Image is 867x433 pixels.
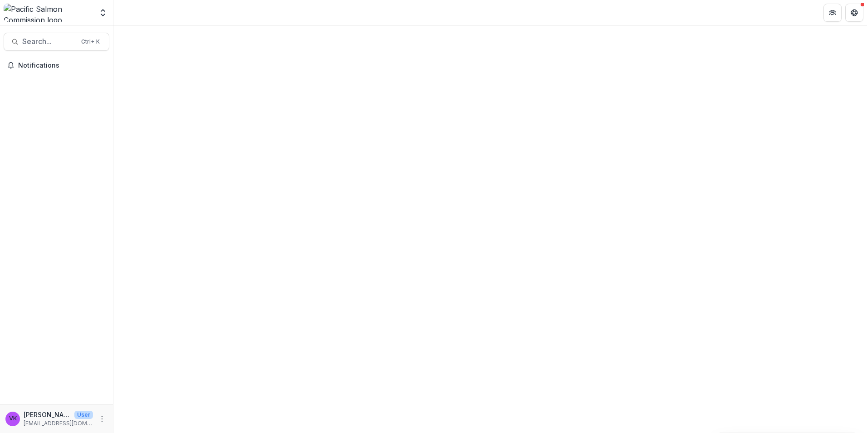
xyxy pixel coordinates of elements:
[97,413,107,424] button: More
[845,4,863,22] button: Get Help
[9,416,17,422] div: Victor Keong
[117,6,156,19] nav: breadcrumb
[823,4,842,22] button: Partners
[79,37,102,47] div: Ctrl + K
[74,411,93,419] p: User
[97,4,109,22] button: Open entity switcher
[24,410,71,419] p: [PERSON_NAME]
[4,4,93,22] img: Pacific Salmon Commission logo
[4,58,109,73] button: Notifications
[22,37,76,46] span: Search...
[24,419,93,428] p: [EMAIL_ADDRESS][DOMAIN_NAME]
[18,62,106,69] span: Notifications
[4,33,109,51] button: Search...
